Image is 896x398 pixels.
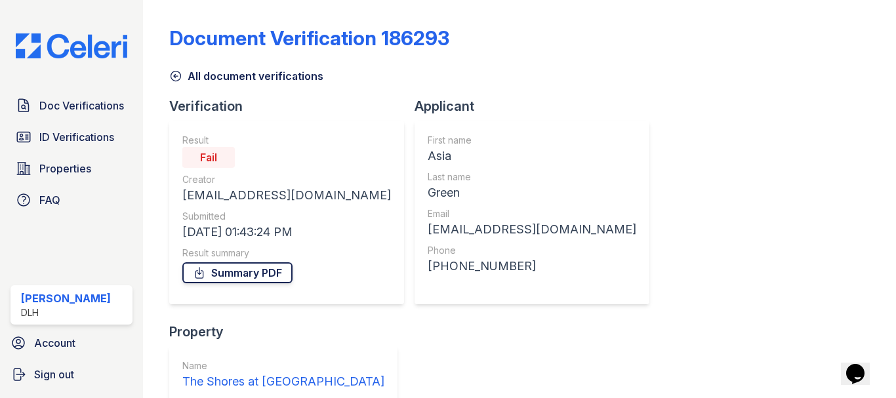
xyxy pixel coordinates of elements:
[428,257,636,275] div: [PHONE_NUMBER]
[182,173,391,186] div: Creator
[182,223,391,241] div: [DATE] 01:43:24 PM
[428,184,636,202] div: Green
[39,129,114,145] span: ID Verifications
[428,134,636,147] div: First name
[182,359,384,372] div: Name
[428,207,636,220] div: Email
[182,147,235,168] div: Fail
[10,187,132,213] a: FAQ
[21,306,111,319] div: DLH
[169,26,449,50] div: Document Verification 186293
[182,186,391,205] div: [EMAIL_ADDRESS][DOMAIN_NAME]
[34,335,75,351] span: Account
[182,247,391,260] div: Result summary
[39,161,91,176] span: Properties
[169,68,323,84] a: All document verifications
[169,323,408,341] div: Property
[21,290,111,306] div: [PERSON_NAME]
[5,361,138,388] a: Sign out
[428,170,636,184] div: Last name
[428,220,636,239] div: [EMAIL_ADDRESS][DOMAIN_NAME]
[10,124,132,150] a: ID Verifications
[182,359,384,391] a: Name The Shores at [GEOGRAPHIC_DATA]
[10,155,132,182] a: Properties
[10,92,132,119] a: Doc Verifications
[39,192,60,208] span: FAQ
[428,244,636,257] div: Phone
[5,33,138,58] img: CE_Logo_Blue-a8612792a0a2168367f1c8372b55b34899dd931a85d93a1a3d3e32e68fde9ad4.png
[34,367,74,382] span: Sign out
[428,147,636,165] div: Asia
[182,210,391,223] div: Submitted
[841,346,883,385] iframe: chat widget
[182,372,384,391] div: The Shores at [GEOGRAPHIC_DATA]
[39,98,124,113] span: Doc Verifications
[5,330,138,356] a: Account
[169,97,415,115] div: Verification
[182,134,391,147] div: Result
[182,262,293,283] a: Summary PDF
[415,97,660,115] div: Applicant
